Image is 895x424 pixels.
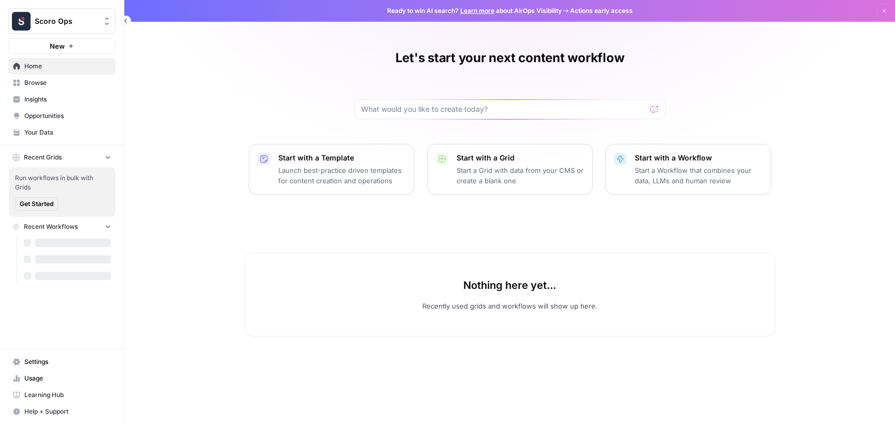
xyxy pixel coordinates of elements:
[278,165,406,186] p: Launch best-practice driven templates for content creation and operations
[24,374,111,383] span: Usage
[24,128,111,137] span: Your Data
[8,150,116,165] button: Recent Grids
[24,153,62,162] span: Recent Grids
[50,41,65,51] span: New
[8,219,116,235] button: Recent Workflows
[12,12,31,31] img: Scoro Ops Logo
[24,78,111,87] span: Browse
[427,144,593,195] button: Start with a GridStart a Grid with data from your CMS or create a blank one
[249,144,415,195] button: Start with a TemplateLaunch best-practice driven templates for content creation and operations
[20,199,53,209] span: Get Started
[395,50,624,66] h1: Let's start your next content workflow
[15,197,58,211] button: Get Started
[24,111,111,121] span: Opportunities
[24,357,111,367] span: Settings
[635,165,762,186] p: Start a Workflow that combines your data, LLMs and human review
[460,7,494,14] a: Learn more
[635,153,762,163] p: Start with a Workflow
[570,6,633,16] span: Actions early access
[387,6,562,16] span: Ready to win AI search? about AirOps Visibility
[8,370,116,387] a: Usage
[361,104,646,114] input: What would you like to create today?
[278,153,406,163] p: Start with a Template
[8,124,116,141] a: Your Data
[463,278,556,293] p: Nothing here yet...
[8,38,116,54] button: New
[24,222,78,231] span: Recent Workflows
[422,301,598,311] p: Recently used grids and workflows will show up here.
[605,144,771,195] button: Start with a WorkflowStart a Workflow that combines your data, LLMs and human review
[8,403,116,420] button: Help + Support
[457,153,584,163] p: Start with a Grid
[457,165,584,186] p: Start a Grid with data from your CMS or create a blank one
[8,8,116,34] button: Workspace: Scoro Ops
[8,387,116,403] a: Learning Hub
[24,95,111,104] span: Insights
[8,75,116,91] a: Browse
[35,16,97,26] span: Scoro Ops
[8,58,116,75] a: Home
[15,173,109,192] span: Run workflows in bulk with Grids
[8,108,116,124] a: Opportunities
[24,407,111,416] span: Help + Support
[24,62,111,71] span: Home
[8,91,116,108] a: Insights
[8,354,116,370] a: Settings
[24,390,111,400] span: Learning Hub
